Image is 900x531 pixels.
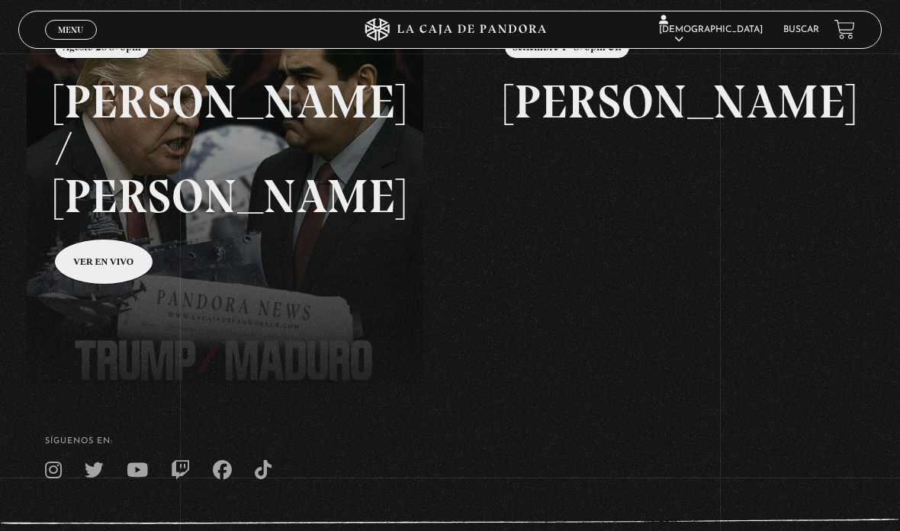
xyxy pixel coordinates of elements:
[45,437,855,446] h4: SÍguenos en:
[783,25,819,34] a: Buscar
[53,38,89,49] span: Cerrar
[659,16,763,44] span: [DEMOGRAPHIC_DATA]
[834,19,855,40] a: View your shopping cart
[58,25,83,34] span: Menu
